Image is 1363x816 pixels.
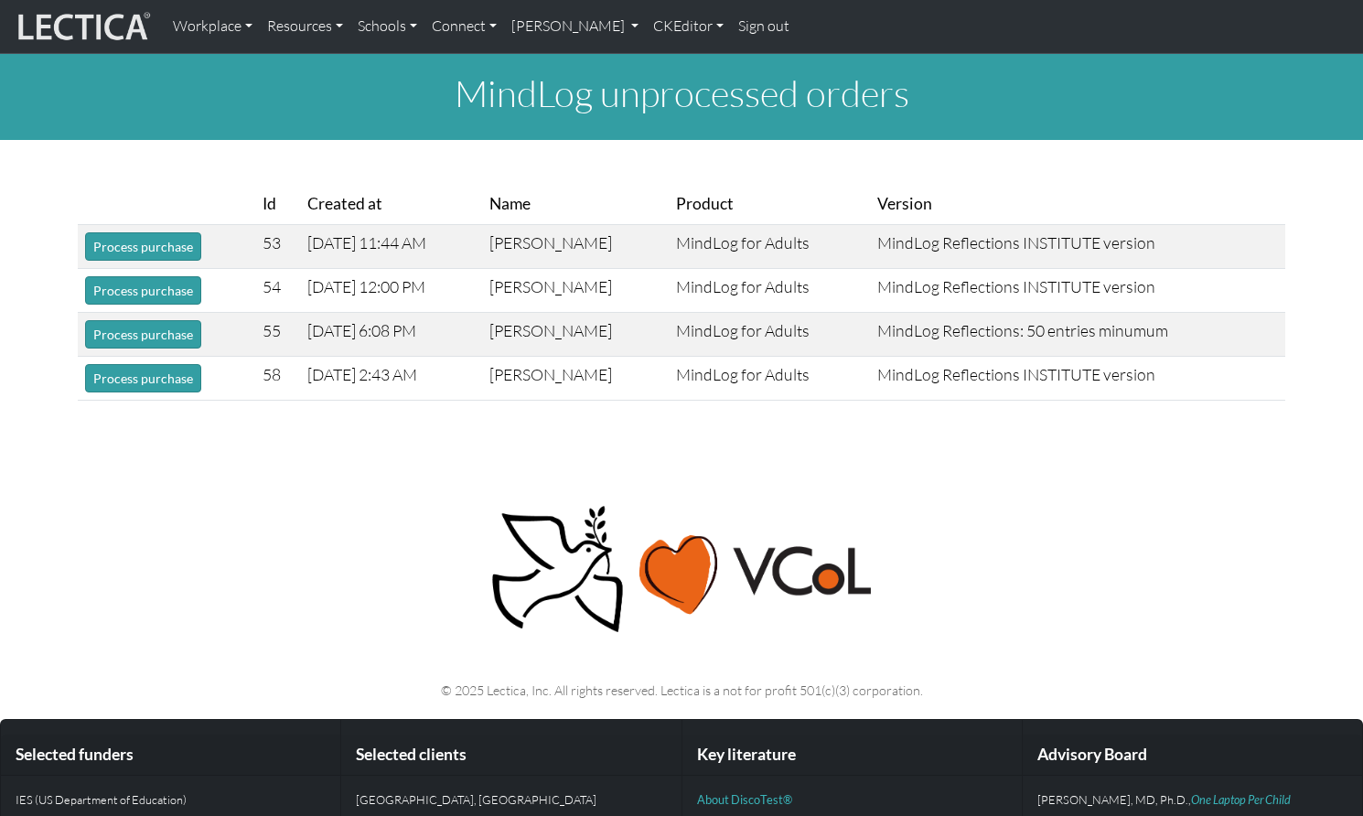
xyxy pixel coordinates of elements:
[16,790,326,809] p: IES (US Department of Education)
[300,269,481,313] td: [DATE] 12:00 PM
[669,184,870,225] th: Product
[255,269,300,313] td: 54
[669,225,870,269] td: MindLog for Adults
[85,320,201,349] button: Process purchase
[1191,792,1291,807] a: One Laptop Per Child
[669,357,870,401] td: MindLog for Adults
[1037,790,1347,809] p: [PERSON_NAME], MD, Ph.D.,
[85,276,201,305] button: Process purchase
[85,232,201,261] button: Process purchase
[870,225,1285,269] td: MindLog Reflections INSTITUTE version
[300,313,481,357] td: [DATE] 6:08 PM
[482,269,669,313] td: [PERSON_NAME]
[870,184,1285,225] th: Version
[870,269,1285,313] td: MindLog Reflections INSTITUTE version
[682,735,1022,776] div: Key literature
[300,184,481,225] th: Created at
[85,364,201,392] button: Process purchase
[255,357,300,401] td: 58
[504,7,646,46] a: [PERSON_NAME]
[482,184,669,225] th: Name
[482,357,669,401] td: [PERSON_NAME]
[300,225,481,269] td: [DATE] 11:44 AM
[669,313,870,357] td: MindLog for Adults
[356,790,666,809] p: [GEOGRAPHIC_DATA], [GEOGRAPHIC_DATA]
[669,269,870,313] td: MindLog for Adults
[89,680,1274,701] p: © 2025 Lectica, Inc. All rights reserved. Lectica is a not for profit 501(c)(3) corporation.
[255,184,300,225] th: Id
[341,735,681,776] div: Selected clients
[731,7,797,46] a: Sign out
[482,225,669,269] td: [PERSON_NAME]
[870,357,1285,401] td: MindLog Reflections INSTITUTE version
[300,357,481,401] td: [DATE] 2:43 AM
[1,735,340,776] div: Selected funders
[350,7,424,46] a: Schools
[646,7,731,46] a: CKEditor
[255,313,300,357] td: 55
[14,9,151,44] img: lecticalive
[260,7,350,46] a: Resources
[166,7,260,46] a: Workplace
[255,225,300,269] td: 53
[697,792,792,807] a: About DiscoTest®
[870,313,1285,357] td: MindLog Reflections: 50 entries minumum
[1023,735,1362,776] div: Advisory Board
[424,7,504,46] a: Connect
[486,503,877,636] img: Peace, love, VCoL
[482,313,669,357] td: [PERSON_NAME]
